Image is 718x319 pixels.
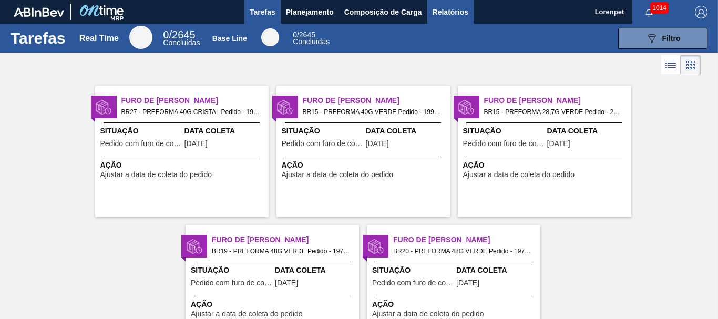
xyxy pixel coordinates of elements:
[372,299,538,310] span: Ação
[100,171,212,179] span: Ajustar a data de coleta do pedido
[163,38,200,47] span: Concluídas
[303,95,450,106] span: Furo de Coleta
[14,7,64,17] img: TNhmsLtSVTkK8tSr43FrP2fwEKptu5GPRR3wAAAABJRU5ErkJggg==
[433,6,468,18] span: Relatórios
[129,26,152,49] div: Real Time
[250,6,275,18] span: Tarefas
[393,245,532,257] span: BR20 - PREFORMA 48G VERDE Pedido - 1979582
[282,126,363,137] span: Situação
[212,34,247,43] div: Base Line
[212,234,359,245] span: Furo de Coleta
[293,37,330,46] span: Concluídas
[368,239,384,254] img: status
[187,239,202,254] img: status
[293,32,330,45] div: Base Line
[163,29,169,40] span: 0
[547,140,570,148] span: 12/08/2025
[372,279,454,287] span: Pedido com furo de coleta
[261,28,279,46] div: Base Line
[372,265,454,276] span: Situação
[293,30,297,39] span: 0
[344,6,422,18] span: Composição de Carga
[456,265,538,276] span: Data Coleta
[661,55,681,75] div: Visão em Lista
[366,140,389,148] span: 13/08/2025
[282,140,363,148] span: Pedido com furo de coleta
[191,265,272,276] span: Situação
[463,171,575,179] span: Ajustar a data de coleta do pedido
[191,279,272,287] span: Pedido com furo de coleta
[366,126,447,137] span: Data Coleta
[484,95,631,106] span: Furo de Coleta
[184,126,266,137] span: Data Coleta
[632,5,666,19] button: Notificações
[275,279,298,287] span: 11/08/2025
[163,30,200,46] div: Real Time
[286,6,334,18] span: Planejamento
[163,29,195,40] span: / 2645
[121,95,269,106] span: Furo de Coleta
[282,160,447,171] span: Ação
[618,28,707,49] button: Filtro
[372,310,484,318] span: Ajustar a data de coleta do pedido
[100,160,266,171] span: Ação
[695,6,707,18] img: Logout
[79,34,119,43] div: Real Time
[293,30,315,39] span: / 2645
[277,99,293,115] img: status
[650,2,669,14] span: 1014
[303,106,442,118] span: BR15 - PREFORMA 40G VERDE Pedido - 1993342
[282,171,394,179] span: Ajustar a data de coleta do pedido
[484,106,623,118] span: BR15 - PREFORMA 28,7G VERDE Pedido - 2007244
[100,126,182,137] span: Situação
[456,279,479,287] span: 11/08/2025
[11,32,66,44] h1: Tarefas
[191,299,356,310] span: Ação
[393,234,540,245] span: Furo de Coleta
[463,160,629,171] span: Ação
[191,310,303,318] span: Ajustar a data de coleta do pedido
[463,140,545,148] span: Pedido com furo de coleta
[458,99,474,115] img: status
[121,106,260,118] span: BR27 - PREFORMA 40G CRISTAL Pedido - 1979586
[681,55,701,75] div: Visão em Cards
[463,126,545,137] span: Situação
[184,140,208,148] span: 23/07/2025
[96,99,111,115] img: status
[212,245,351,257] span: BR19 - PREFORMA 48G VERDE Pedido - 1979583
[275,265,356,276] span: Data Coleta
[662,34,681,43] span: Filtro
[100,140,182,148] span: Pedido com furo de coleta
[547,126,629,137] span: Data Coleta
